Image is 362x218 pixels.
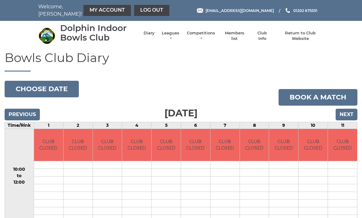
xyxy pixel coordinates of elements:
[161,30,180,41] a: Leagues
[34,122,63,129] td: 1
[210,122,240,129] td: 7
[279,89,357,106] a: Book a match
[285,8,318,14] a: Phone us 01202 675551
[38,3,152,18] nav: Welcome, [PERSON_NAME]!
[5,51,357,72] h1: Bowls Club Diary
[286,8,290,13] img: Phone us
[63,122,93,129] td: 2
[144,30,155,36] a: Diary
[181,129,210,161] td: CLUB CLOSED
[298,122,328,129] td: 10
[197,8,203,13] img: Email
[5,109,40,120] input: Previous
[93,122,122,129] td: 3
[221,30,247,41] a: Members list
[122,122,152,129] td: 4
[269,129,298,161] td: CLUB CLOSED
[277,30,324,41] a: Return to Club Website
[60,23,137,42] div: Dolphin Indoor Bowls Club
[336,109,357,120] input: Next
[122,129,151,161] td: CLUB CLOSED
[206,8,274,13] span: [EMAIL_ADDRESS][DOMAIN_NAME]
[93,129,122,161] td: CLUB CLOSED
[186,30,216,41] a: Competitions
[83,5,131,16] a: My Account
[134,5,169,16] a: Log out
[5,81,79,97] button: Choose date
[181,122,210,129] td: 6
[328,122,357,129] td: 11
[293,8,318,13] span: 01202 675551
[253,30,271,41] a: Club Info
[5,122,34,129] td: Time/Rink
[328,129,357,161] td: CLUB CLOSED
[269,122,298,129] td: 9
[34,129,63,161] td: CLUB CLOSED
[197,8,274,14] a: Email [EMAIL_ADDRESS][DOMAIN_NAME]
[240,122,269,129] td: 8
[152,129,181,161] td: CLUB CLOSED
[64,129,93,161] td: CLUB CLOSED
[38,27,55,44] img: Dolphin Indoor Bowls Club
[152,122,181,129] td: 5
[240,129,269,161] td: CLUB CLOSED
[298,129,328,161] td: CLUB CLOSED
[210,129,240,161] td: CLUB CLOSED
